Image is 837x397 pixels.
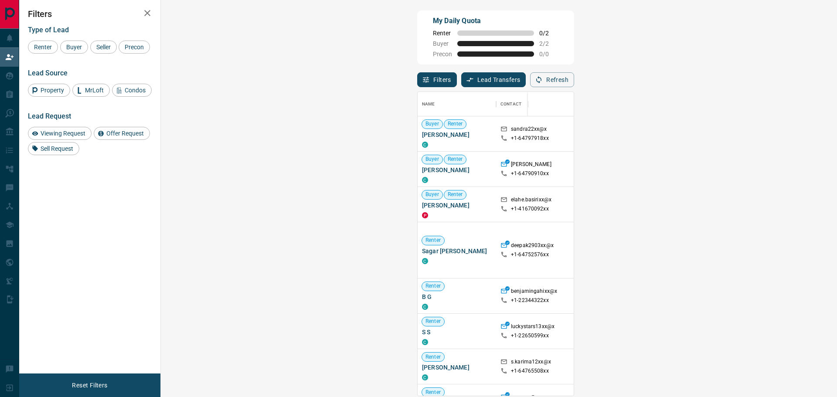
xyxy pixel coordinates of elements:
[422,328,492,336] span: S S
[511,161,551,170] p: [PERSON_NAME]
[511,288,557,297] p: benjamingahixx@x
[511,135,549,142] p: +1- 64797918xx
[422,389,444,396] span: Renter
[422,247,492,255] span: Sagar [PERSON_NAME]
[28,41,58,54] div: Renter
[82,87,107,94] span: MrLoft
[422,166,492,174] span: [PERSON_NAME]
[444,120,466,128] span: Renter
[418,92,496,116] div: Name
[422,237,444,244] span: Renter
[422,363,492,372] span: [PERSON_NAME]
[28,127,92,140] div: Viewing Request
[500,92,521,116] div: Contact
[461,72,526,87] button: Lead Transfers
[511,332,549,339] p: +1- 22650599xx
[90,41,117,54] div: Seller
[539,30,558,37] span: 0 / 2
[444,191,466,198] span: Renter
[422,304,428,310] div: condos.ca
[63,44,85,51] span: Buyer
[422,282,444,290] span: Renter
[511,323,555,332] p: luckystars13xx@x
[112,84,152,97] div: Condos
[28,112,71,120] span: Lead Request
[422,374,428,380] div: condos.ca
[511,251,549,258] p: +1- 64752576xx
[539,40,558,47] span: 2 / 2
[511,358,551,367] p: s.karima12xx@x
[37,130,88,137] span: Viewing Request
[511,205,549,213] p: +1- 41670092xx
[422,177,428,183] div: condos.ca
[37,145,76,152] span: Sell Request
[122,44,147,51] span: Precon
[539,51,558,58] span: 0 / 0
[28,9,152,19] h2: Filters
[422,339,428,345] div: condos.ca
[417,72,457,87] button: Filters
[422,191,442,198] span: Buyer
[422,292,492,301] span: B G
[28,69,68,77] span: Lead Source
[433,30,452,37] span: Renter
[511,242,554,251] p: deepak2903xx@x
[422,156,442,163] span: Buyer
[60,41,88,54] div: Buyer
[511,297,549,304] p: +1- 22344322xx
[422,353,444,361] span: Renter
[422,201,492,210] span: [PERSON_NAME]
[122,87,149,94] span: Condos
[119,41,150,54] div: Precon
[422,92,435,116] div: Name
[422,258,428,264] div: condos.ca
[28,142,79,155] div: Sell Request
[530,72,574,87] button: Refresh
[422,212,428,218] div: property.ca
[511,367,549,375] p: +1- 64765508xx
[28,84,70,97] div: Property
[511,170,549,177] p: +1- 64790910xx
[72,84,110,97] div: MrLoft
[103,130,147,137] span: Offer Request
[511,126,547,135] p: sandra22xx@x
[422,120,442,128] span: Buyer
[422,318,444,325] span: Renter
[422,130,492,139] span: [PERSON_NAME]
[94,127,150,140] div: Offer Request
[28,26,69,34] span: Type of Lead
[31,44,55,51] span: Renter
[66,378,113,393] button: Reset Filters
[433,40,452,47] span: Buyer
[422,142,428,148] div: condos.ca
[511,196,551,205] p: elahe.basirixx@x
[93,44,114,51] span: Seller
[433,51,452,58] span: Precon
[433,16,558,26] p: My Daily Quota
[444,156,466,163] span: Renter
[37,87,67,94] span: Property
